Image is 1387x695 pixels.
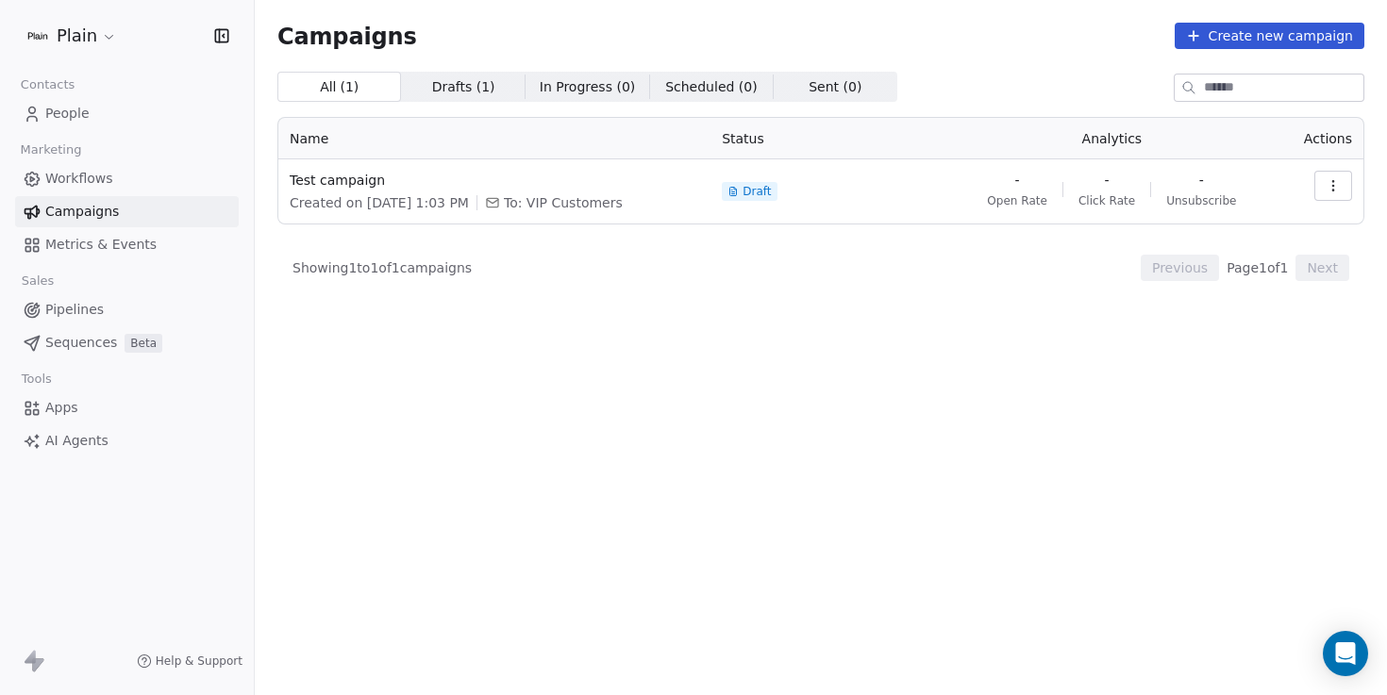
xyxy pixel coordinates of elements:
th: Status [710,118,946,159]
a: Metrics & Events [15,229,239,260]
a: Workflows [15,163,239,194]
span: Draft [743,184,771,199]
a: Apps [15,392,239,423]
span: Contacts [12,71,83,99]
span: Sales [13,267,62,295]
span: Campaigns [45,202,119,222]
span: To: VIP Customers [504,193,623,212]
a: SequencesBeta [15,327,239,358]
button: Next [1295,255,1349,281]
span: AI Agents [45,431,109,451]
span: Apps [45,398,78,418]
th: Actions [1278,118,1363,159]
span: - [1105,171,1110,190]
span: Marketing [12,136,90,164]
a: Campaigns [15,196,239,227]
span: Sent ( 0 ) [809,77,861,97]
span: Unsubscribe [1166,193,1236,208]
span: Help & Support [156,654,242,669]
span: People [45,104,90,124]
a: People [15,98,239,129]
span: Beta [125,334,162,353]
span: - [1199,171,1204,190]
span: Test campaign [290,171,699,190]
span: Tools [13,365,59,393]
th: Analytics [946,118,1277,159]
span: Page 1 of 1 [1227,258,1288,277]
span: Created on [DATE] 1:03 PM [290,193,469,212]
button: Previous [1141,255,1219,281]
span: Pipelines [45,300,104,320]
a: Help & Support [137,654,242,669]
span: Scheduled ( 0 ) [665,77,758,97]
button: Create new campaign [1175,23,1364,49]
span: Drafts ( 1 ) [432,77,495,97]
a: AI Agents [15,425,239,456]
span: - [1015,171,1020,190]
span: Campaigns [277,23,417,49]
span: Showing 1 to 1 of 1 campaigns [292,258,472,277]
span: Metrics & Events [45,235,157,255]
span: Click Rate [1078,193,1135,208]
button: Plain [23,20,121,52]
span: In Progress ( 0 ) [540,77,636,97]
span: Open Rate [987,193,1047,208]
a: Pipelines [15,294,239,325]
span: Sequences [45,333,117,353]
span: Plain [57,24,97,48]
span: Workflows [45,169,113,189]
th: Name [278,118,710,159]
div: Open Intercom Messenger [1323,631,1368,676]
img: Plain-Logo-Tile.png [26,25,49,47]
